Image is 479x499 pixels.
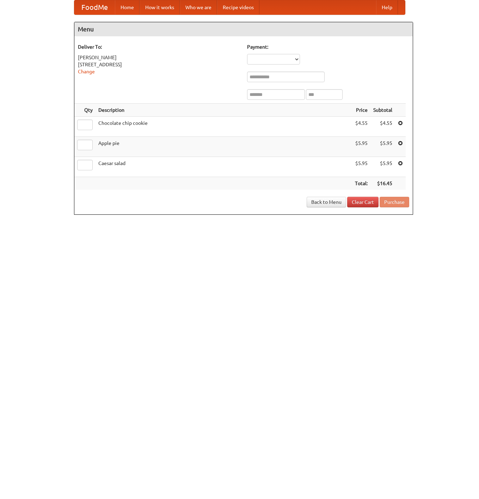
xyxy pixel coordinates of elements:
[96,137,352,157] td: Apple pie
[370,137,395,157] td: $5.95
[140,0,180,14] a: How it works
[347,197,379,207] a: Clear Cart
[376,0,398,14] a: Help
[352,104,370,117] th: Price
[180,0,217,14] a: Who we are
[370,117,395,137] td: $4.55
[74,104,96,117] th: Qty
[74,22,413,36] h4: Menu
[78,54,240,61] div: [PERSON_NAME]
[352,157,370,177] td: $5.95
[370,104,395,117] th: Subtotal
[307,197,346,207] a: Back to Menu
[217,0,259,14] a: Recipe videos
[78,69,95,74] a: Change
[352,137,370,157] td: $5.95
[247,43,409,50] h5: Payment:
[352,117,370,137] td: $4.55
[78,61,240,68] div: [STREET_ADDRESS]
[78,43,240,50] h5: Deliver To:
[370,157,395,177] td: $5.95
[96,117,352,137] td: Chocolate chip cookie
[352,177,370,190] th: Total:
[115,0,140,14] a: Home
[380,197,409,207] button: Purchase
[370,177,395,190] th: $16.45
[74,0,115,14] a: FoodMe
[96,104,352,117] th: Description
[96,157,352,177] td: Caesar salad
